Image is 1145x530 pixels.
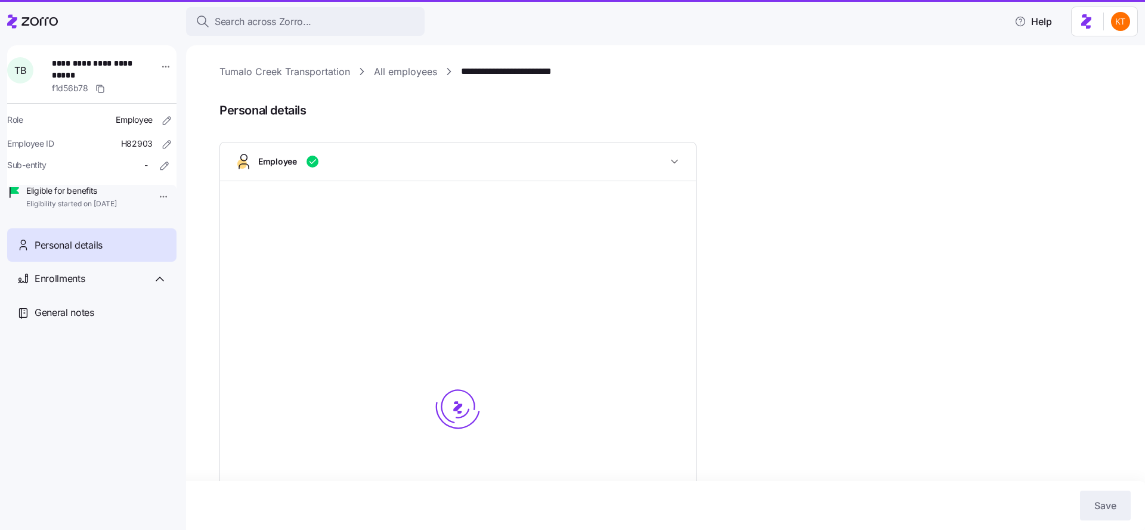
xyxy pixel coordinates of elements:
[26,199,117,209] span: Eligibility started on [DATE]
[35,238,103,253] span: Personal details
[7,114,23,126] span: Role
[220,142,696,181] button: Employee
[1080,491,1131,520] button: Save
[26,185,117,197] span: Eligible for benefits
[7,159,47,171] span: Sub-entity
[35,271,85,286] span: Enrollments
[14,66,26,75] span: T B
[1014,14,1052,29] span: Help
[215,14,311,29] span: Search across Zorro...
[121,138,153,150] span: H82903
[7,138,54,150] span: Employee ID
[116,114,153,126] span: Employee
[1094,498,1116,513] span: Save
[1005,10,1062,33] button: Help
[52,82,88,94] span: f1d56b78
[186,7,425,36] button: Search across Zorro...
[144,159,148,171] span: -
[219,101,1128,120] span: Personal details
[219,64,350,79] a: Tumalo Creek Transportation
[258,156,297,168] span: Employee
[35,305,94,320] span: General notes
[1111,12,1130,31] img: aad2ddc74cf02b1998d54877cdc71599
[374,64,437,79] a: All employees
